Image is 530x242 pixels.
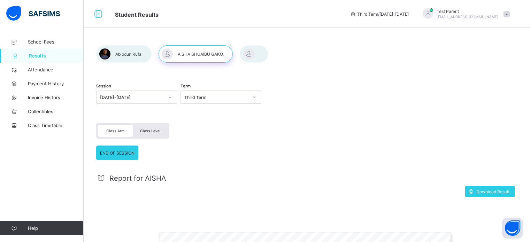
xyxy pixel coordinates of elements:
[28,39,84,45] span: School Fees
[476,189,509,194] span: Download Result
[28,109,84,114] span: Collectibles
[6,6,60,21] img: safsims
[140,128,161,133] span: Class Level
[115,11,159,18] span: Student Results
[180,84,191,88] span: Term
[502,218,523,239] button: Open asap
[28,225,83,231] span: Help
[184,95,248,100] div: Third Term
[28,81,84,86] span: Payment History
[28,95,84,100] span: Invoice History
[96,84,111,88] span: Session
[437,9,498,14] span: Test Parent
[416,8,513,20] div: Test Parent
[100,150,135,156] span: END OF SESSION
[28,67,84,72] span: Attendance
[437,15,498,19] span: [EMAIL_ADDRESS][DOMAIN_NAME]
[350,11,409,17] span: session/term information
[29,53,84,58] span: Results
[100,95,164,100] div: [DATE]-[DATE]
[109,174,166,182] span: Report for AISHA
[28,123,84,128] span: Class Timetable
[106,128,125,133] span: Class Arm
